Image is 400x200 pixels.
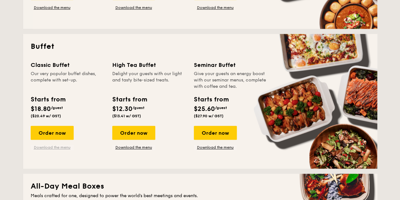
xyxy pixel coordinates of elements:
[112,126,155,140] div: Order now
[31,114,61,118] span: ($20.49 w/ GST)
[31,5,74,10] a: Download the menu
[194,105,215,113] span: $25.60
[194,114,224,118] span: ($27.90 w/ GST)
[112,114,141,118] span: ($13.41 w/ GST)
[31,95,65,104] div: Starts from
[31,193,370,199] div: Meals crafted for one, designed to power the world's best meetings and events.
[51,106,63,110] span: /guest
[194,5,237,10] a: Download the menu
[194,71,268,90] div: Give your guests an energy boost with our seminar menus, complete with coffee and tea.
[31,71,105,90] div: Our very popular buffet dishes, complete with set-up.
[31,105,51,113] span: $18.80
[112,61,186,69] div: High Tea Buffet
[132,106,145,110] span: /guest
[112,71,186,90] div: Delight your guests with our light and tasty bite-sized treats.
[31,42,370,52] h2: Buffet
[194,126,237,140] div: Order now
[31,126,74,140] div: Order now
[31,145,74,150] a: Download the menu
[194,145,237,150] a: Download the menu
[215,106,227,110] span: /guest
[112,5,155,10] a: Download the menu
[112,95,147,104] div: Starts from
[112,145,155,150] a: Download the menu
[194,61,268,69] div: Seminar Buffet
[112,105,132,113] span: $12.30
[31,61,105,69] div: Classic Buffet
[31,181,370,191] h2: All-Day Meal Boxes
[194,95,228,104] div: Starts from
